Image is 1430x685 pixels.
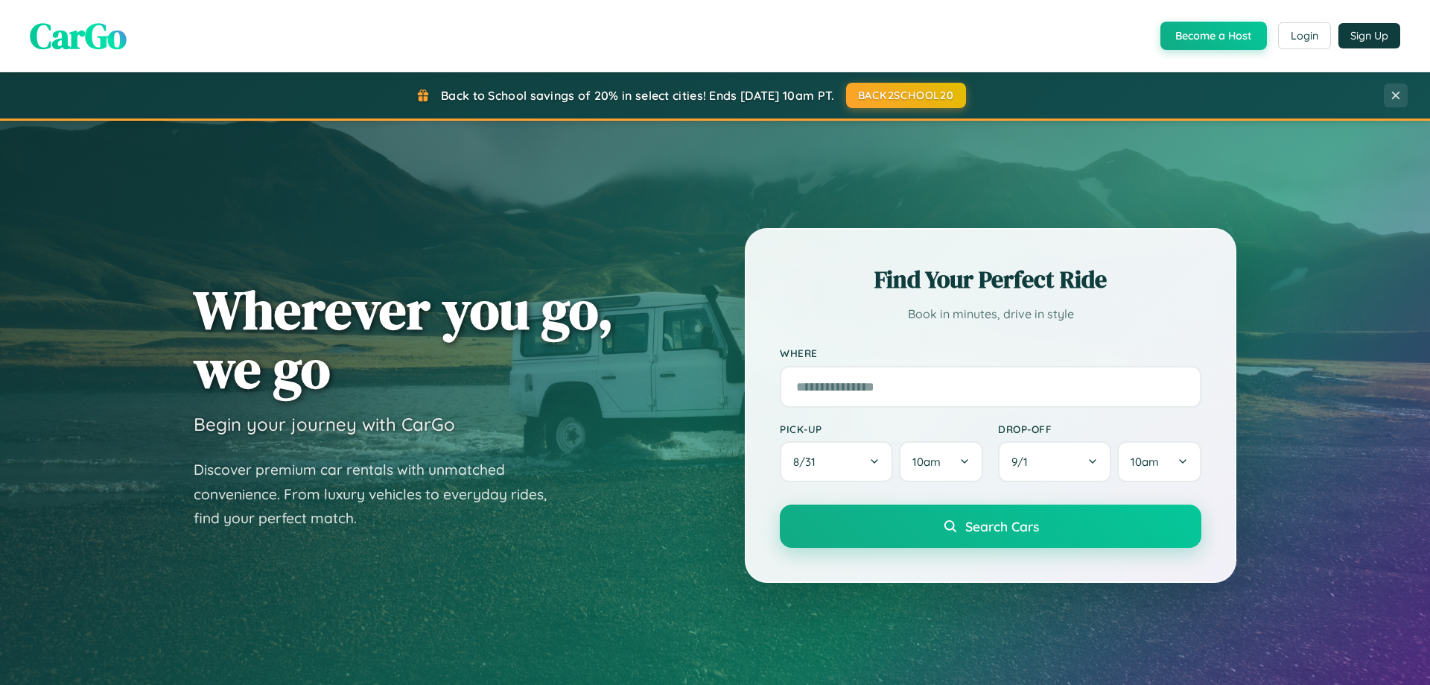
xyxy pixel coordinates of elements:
label: Where [780,347,1201,360]
button: BACK2SCHOOL20 [846,83,966,108]
span: Search Cars [965,518,1039,534]
h1: Wherever you go, we go [194,280,614,398]
span: CarGo [30,11,127,60]
button: Sign Up [1338,23,1400,48]
label: Pick-up [780,423,983,435]
button: Become a Host [1160,22,1267,50]
h2: Find Your Perfect Ride [780,263,1201,296]
h3: Begin your journey with CarGo [194,413,455,435]
span: Back to School savings of 20% in select cities! Ends [DATE] 10am PT. [441,88,834,103]
span: 10am [912,455,941,469]
label: Drop-off [998,423,1201,435]
span: 10am [1131,455,1159,469]
p: Book in minutes, drive in style [780,303,1201,325]
span: 8 / 31 [793,455,823,469]
button: Search Cars [780,505,1201,548]
button: Login [1278,22,1331,49]
button: 9/1 [998,441,1111,482]
p: Discover premium car rentals with unmatched convenience. From luxury vehicles to everyday rides, ... [194,458,566,531]
button: 10am [899,441,983,482]
span: 9 / 1 [1011,455,1035,469]
button: 10am [1117,441,1201,482]
button: 8/31 [780,441,893,482]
